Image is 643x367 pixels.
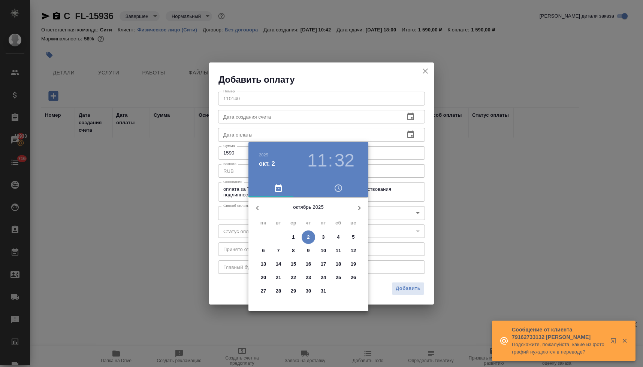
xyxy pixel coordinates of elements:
p: 15 [291,260,296,268]
button: 11 [307,150,327,171]
p: 28 [276,287,281,295]
p: 7 [277,247,280,254]
p: 16 [306,260,311,268]
p: Подскажите, пожалуйста, какие из фотографий нуждаются в переводе? [512,341,606,356]
p: 9 [307,247,310,254]
h3: : [328,150,333,171]
p: 29 [291,287,296,295]
span: ср [287,219,300,227]
p: 13 [261,260,266,268]
p: 23 [306,274,311,281]
button: 13 [257,257,270,271]
p: 22 [291,274,296,281]
button: Открыть в новой вкладке [606,333,624,351]
p: 10 [321,247,326,254]
button: окт. 2 [259,159,275,168]
button: 11 [332,244,345,257]
span: пн [257,219,270,227]
span: чт [302,219,315,227]
p: 2 [307,233,310,241]
button: 26 [347,271,360,284]
p: октябрь 2025 [266,204,350,211]
p: 21 [276,274,281,281]
button: 23 [302,271,315,284]
button: 2025 [259,153,268,157]
button: 14 [272,257,285,271]
button: 28 [272,284,285,298]
button: 21 [272,271,285,284]
p: 11 [336,247,341,254]
p: 6 [262,247,265,254]
p: 20 [261,274,266,281]
p: 26 [351,274,356,281]
button: 8 [287,244,300,257]
p: 18 [336,260,341,268]
button: 12 [347,244,360,257]
button: 15 [287,257,300,271]
button: 1 [287,230,300,244]
button: 16 [302,257,315,271]
button: 22 [287,271,300,284]
p: Сообщение от клиента 79162733132 [PERSON_NAME] [512,326,606,341]
span: пт [317,219,330,227]
button: 10 [317,244,330,257]
p: 27 [261,287,266,295]
button: 20 [257,271,270,284]
button: 27 [257,284,270,298]
p: 19 [351,260,356,268]
span: вс [347,219,360,227]
button: 2 [302,230,315,244]
button: 18 [332,257,345,271]
p: 31 [321,287,326,295]
p: 8 [292,247,295,254]
button: 4 [332,230,345,244]
p: 4 [337,233,339,241]
p: 30 [306,287,311,295]
p: 5 [352,233,354,241]
p: 12 [351,247,356,254]
button: Закрыть [617,337,632,344]
span: вт [272,219,285,227]
button: 30 [302,284,315,298]
button: 19 [347,257,360,271]
button: 24 [317,271,330,284]
button: 6 [257,244,270,257]
p: 14 [276,260,281,268]
button: 9 [302,244,315,257]
p: 17 [321,260,326,268]
span: сб [332,219,345,227]
button: 25 [332,271,345,284]
p: 1 [292,233,295,241]
button: 7 [272,244,285,257]
p: 3 [322,233,324,241]
button: 5 [347,230,360,244]
button: 29 [287,284,300,298]
button: 17 [317,257,330,271]
button: 3 [317,230,330,244]
p: 24 [321,274,326,281]
button: 32 [335,150,354,171]
button: 31 [317,284,330,298]
p: 25 [336,274,341,281]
